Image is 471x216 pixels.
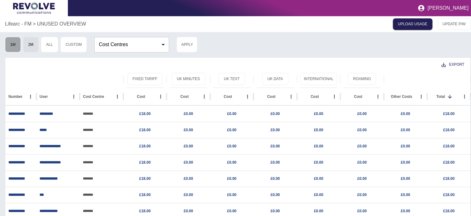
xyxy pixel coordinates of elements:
a: £0.00 [401,112,410,116]
p: > [33,20,35,28]
a: £0.00 [314,144,323,148]
button: Fixed Tariff [127,73,163,85]
a: £0.00 [271,209,280,213]
div: Number [8,94,22,99]
a: £0.00 [401,128,410,132]
a: £18.00 [139,112,151,116]
div: Other Costs [391,94,412,99]
a: £0.00 [314,193,323,197]
a: £0.00 [401,160,410,165]
a: £18.00 [139,209,151,213]
button: Sort [445,92,454,101]
button: Cost column menu [156,92,165,101]
a: £18.00 [139,144,151,148]
button: All [41,37,58,52]
button: UK Text [219,73,245,85]
button: UK Data [262,73,288,85]
a: £18.00 [139,176,151,181]
button: Other Costs column menu [417,92,426,101]
a: £18.00 [443,144,455,148]
div: Cost [311,94,319,99]
button: Cost column menu [243,92,252,101]
button: Custom [60,37,87,52]
a: £0.00 [357,193,367,197]
button: Cost Centre column menu [113,92,122,101]
a: £0.00 [271,193,280,197]
a: £18.00 [443,128,455,132]
a: £0.00 [401,176,410,181]
button: Roaming [348,73,376,85]
a: £0.00 [357,112,367,116]
a: £0.00 [184,176,193,181]
button: Apply [177,37,197,52]
button: Total column menu [460,92,469,101]
button: Cost column menu [374,92,382,101]
button: Cost column menu [330,92,339,101]
a: £0.00 [227,209,236,213]
a: £0.00 [184,209,193,213]
button: 2M [23,37,39,52]
a: £0.00 [401,193,410,197]
div: User [40,94,48,99]
a: £0.00 [271,112,280,116]
a: £18.00 [139,193,151,197]
button: International [300,73,337,85]
button: UK Minutes [172,73,205,85]
a: £0.00 [271,160,280,165]
button: 1M [5,37,21,52]
a: Lifearc - FM [5,20,31,28]
a: £18.00 [139,128,151,132]
a: £0.00 [184,193,193,197]
a: £0.00 [401,209,410,213]
a: £0.00 [314,128,323,132]
a: £0.00 [271,128,280,132]
a: £0.00 [357,128,367,132]
button: User column menu [69,92,78,101]
a: £18.00 [139,160,151,165]
a: £18.00 [443,209,455,213]
a: £0.00 [357,144,367,148]
p: [PERSON_NAME] [427,5,469,11]
div: Cost [180,94,189,99]
a: £0.00 [357,160,367,165]
div: Cost [354,94,362,99]
div: Cost [224,94,232,99]
div: Total [436,94,445,99]
button: Cost column menu [287,92,295,101]
button: Cost column menu [200,92,209,101]
a: £0.00 [227,160,236,165]
a: £0.00 [227,144,236,148]
a: UPLOAD USAGE [393,18,432,30]
button: [PERSON_NAME] [415,2,471,14]
a: £0.00 [314,209,323,213]
div: Cost [267,94,276,99]
a: £0.00 [314,176,323,181]
button: UPDATE P/W [437,18,471,30]
a: £0.00 [314,160,323,165]
a: £0.00 [184,144,193,148]
a: £0.00 [184,112,193,116]
a: £0.00 [184,128,193,132]
button: Export [436,59,469,70]
a: UNUSED OVERVIEW [37,20,86,28]
a: £0.00 [184,160,193,165]
a: £0.00 [227,193,236,197]
a: £0.00 [227,128,236,132]
div: Cost [137,94,145,99]
a: £18.00 [443,176,455,181]
a: £0.00 [357,209,367,213]
a: £18.00 [443,193,455,197]
a: £0.00 [271,176,280,181]
button: Number column menu [26,92,35,101]
a: £0.00 [271,144,280,148]
a: £0.00 [227,112,236,116]
a: £0.00 [314,112,323,116]
img: Logo [13,2,55,14]
div: Cost Centre [83,94,104,99]
a: £0.00 [357,176,367,181]
a: £0.00 [401,144,410,148]
a: £0.00 [227,176,236,181]
a: £18.00 [443,160,455,165]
